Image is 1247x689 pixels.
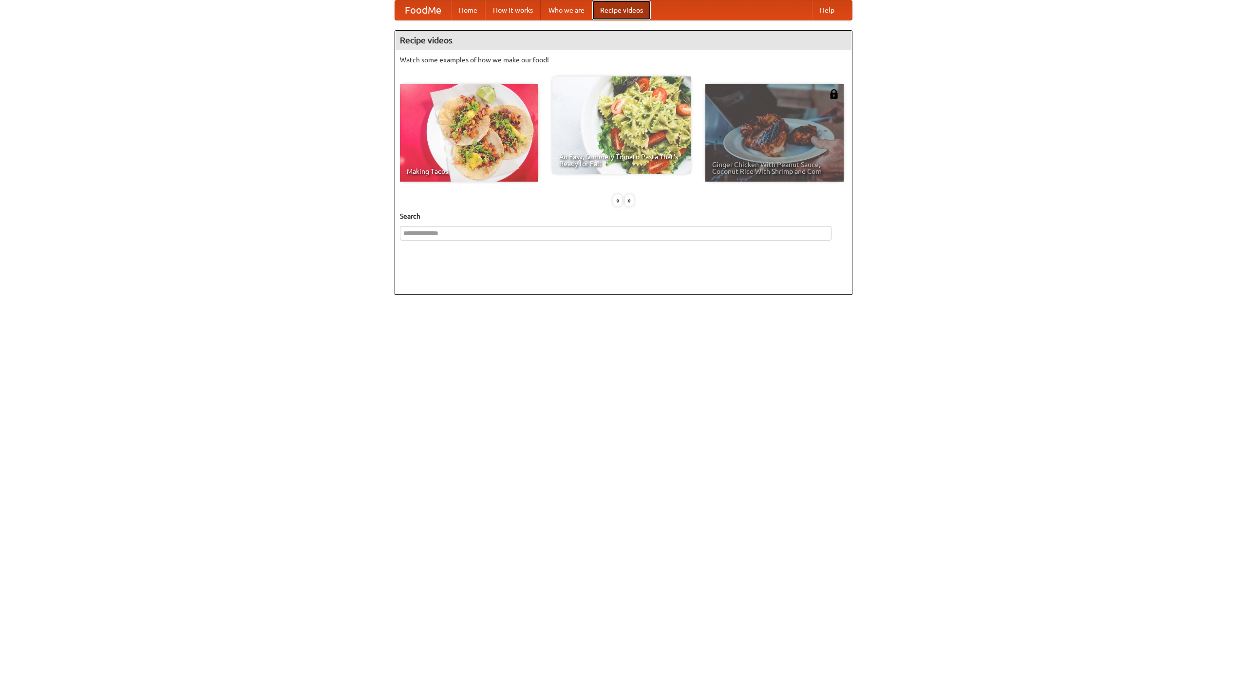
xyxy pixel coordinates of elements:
a: Help [812,0,842,20]
div: « [613,194,622,206]
div: » [625,194,634,206]
a: Who we are [541,0,592,20]
p: Watch some examples of how we make our food! [400,55,847,65]
a: Making Tacos [400,84,538,182]
h4: Recipe videos [395,31,852,50]
span: Making Tacos [407,168,531,175]
a: An Easy, Summery Tomato Pasta That's Ready for Fall [552,76,691,174]
a: Recipe videos [592,0,651,20]
img: 483408.png [829,89,839,99]
span: An Easy, Summery Tomato Pasta That's Ready for Fall [559,153,684,167]
a: How it works [485,0,541,20]
a: FoodMe [395,0,451,20]
a: Home [451,0,485,20]
h5: Search [400,211,847,221]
